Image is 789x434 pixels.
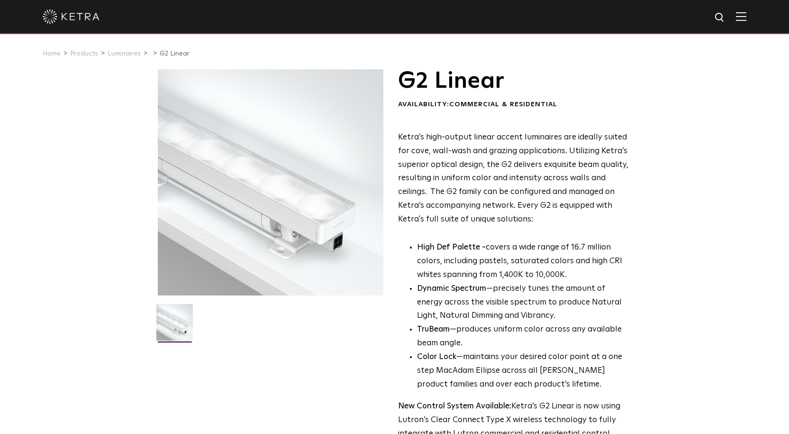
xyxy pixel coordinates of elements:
[417,325,450,333] strong: TruBeam
[417,351,629,392] li: —maintains your desired color point at a one step MacAdam Ellipse across all [PERSON_NAME] produc...
[160,50,190,57] a: G2 Linear
[156,304,193,348] img: G2-Linear-2021-Web-Square
[714,12,726,24] img: search icon
[417,282,629,323] li: —precisely tunes the amount of energy across the visible spectrum to produce Natural Light, Natur...
[43,9,100,24] img: ketra-logo-2019-white
[736,12,746,21] img: Hamburger%20Nav.svg
[417,353,456,361] strong: Color Lock
[417,241,629,282] p: covers a wide range of 16.7 million colors, including pastels, saturated colors and high CRI whit...
[43,50,61,57] a: Home
[449,101,557,108] span: Commercial & Residential
[398,402,511,410] strong: New Control System Available:
[398,100,629,110] div: Availability:
[70,50,98,57] a: Products
[398,131,629,227] p: Ketra’s high-output linear accent luminaires are ideally suited for cove, wall-wash and grazing a...
[417,323,629,351] li: —produces uniform color across any available beam angle.
[108,50,141,57] a: Luminaires
[417,243,486,251] strong: High Def Palette -
[398,69,629,93] h1: G2 Linear
[417,285,486,293] strong: Dynamic Spectrum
